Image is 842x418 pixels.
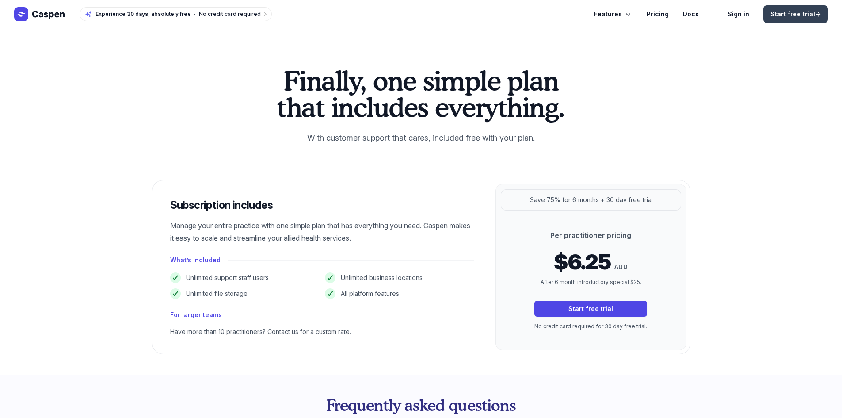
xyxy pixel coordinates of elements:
a: Start free trial [763,5,828,23]
a: Docs [683,9,699,19]
a: Start free trial [534,301,647,317]
a: Experience 30 days, absolutely freeNo credit card required [80,7,272,21]
span: → [815,10,821,18]
div: Have more than 10 practitioners? Contact us for a custom rate. [170,327,474,336]
li: Unlimited file storage [170,288,320,299]
a: Sign in [728,9,749,19]
h4: What’s included [170,255,221,265]
button: Features [594,9,632,19]
p: Per practitioner pricing [534,230,647,241]
span: Features [594,9,622,19]
li: All platform features [325,288,474,299]
p: With customer support that cares, included free with your plan. [273,131,570,145]
h2: Finally, one simple plan that includes everything. [273,67,570,120]
span: No credit card required [199,11,261,17]
a: Pricing [647,9,669,19]
p: No credit card required for 30 day free trial. [534,322,647,331]
p: After 6 month introductory special $25. [534,278,647,287]
span: Experience 30 days, absolutely free [95,11,191,18]
li: Unlimited business locations [325,272,474,283]
li: Unlimited support staff users [170,272,320,283]
span: $6.25 [554,251,611,272]
h4: For larger teams [170,310,222,320]
span: AUD [614,262,628,272]
p: Manage your entire practice with one simple plan that has everything you need. Caspen makes it ea... [170,219,474,244]
h2: Frequently asked questions [223,396,619,414]
span: Start free trial [770,10,821,19]
p: Save 75% for 6 months + 30 day free trial [530,195,653,205]
h3: Subscription includes [170,198,474,212]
